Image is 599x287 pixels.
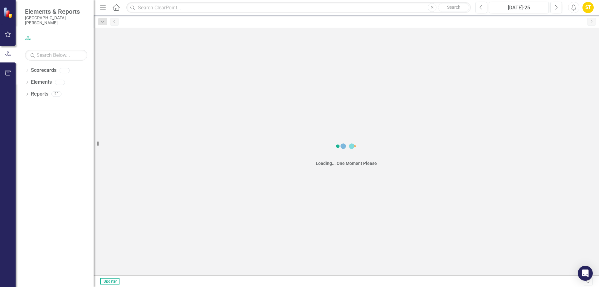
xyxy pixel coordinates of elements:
div: Open Intercom Messenger [578,266,593,281]
button: ST [582,2,594,13]
a: Elements [31,79,52,86]
button: Search [438,3,469,12]
a: Reports [31,91,48,98]
span: Elements & Reports [25,8,87,15]
div: 23 [51,92,61,97]
input: Search ClearPoint... [126,2,471,13]
a: Scorecards [31,67,56,74]
button: [DATE]-25 [489,2,549,13]
div: [DATE]-25 [491,4,547,12]
span: Search [447,5,460,10]
small: [GEOGRAPHIC_DATA][PERSON_NAME] [25,15,87,26]
div: Loading... One Moment Please [316,160,377,166]
img: ClearPoint Strategy [3,7,14,18]
span: Updater [100,278,119,285]
input: Search Below... [25,50,87,61]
